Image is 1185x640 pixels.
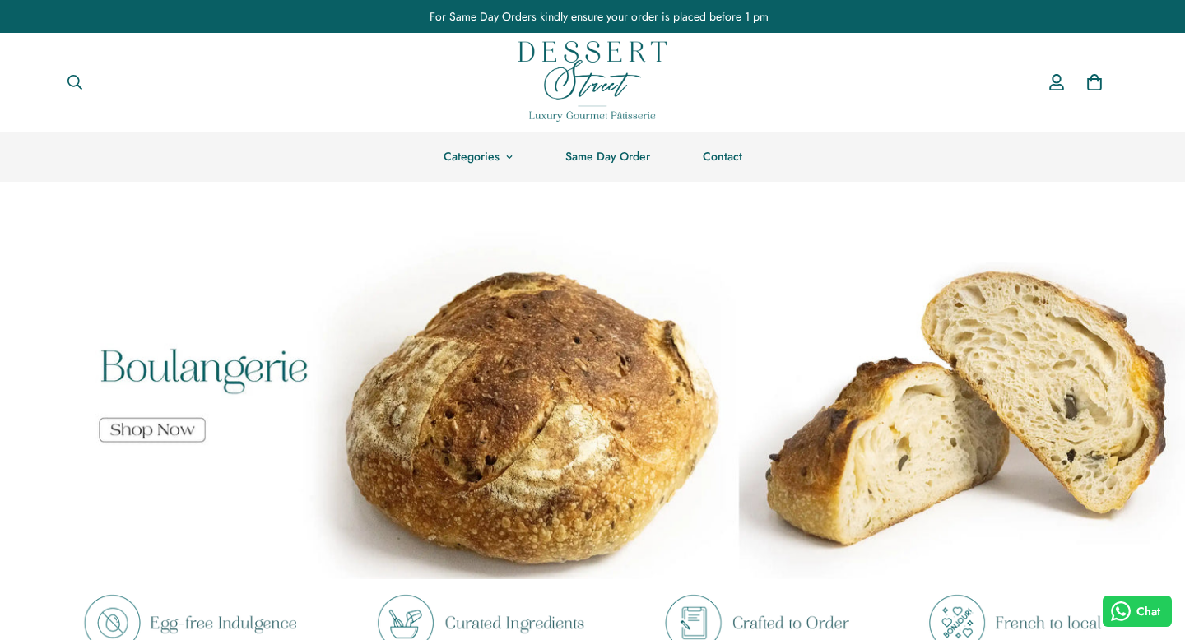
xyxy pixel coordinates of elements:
[1076,63,1113,101] a: 0
[1136,603,1160,620] span: Chat
[1038,58,1076,106] a: Account
[53,64,96,100] button: Search
[676,132,769,182] a: Contact
[518,33,667,132] a: Dessert Street
[1103,596,1173,627] button: Chat
[518,41,667,122] img: Dessert Street
[539,132,676,182] a: Same Day Order
[417,132,539,182] a: Categories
